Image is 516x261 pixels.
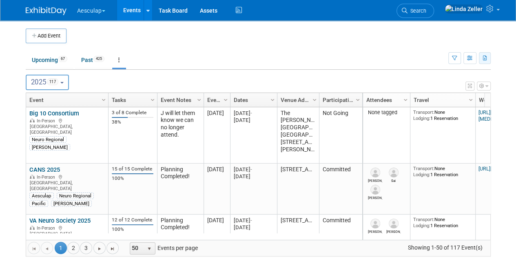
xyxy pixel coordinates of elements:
div: Kevin Bradley [368,195,382,200]
td: Not Going [319,107,362,164]
a: Search [396,4,434,18]
div: 38% [112,119,153,125]
a: Go to the previous page [41,242,53,254]
div: [GEOGRAPHIC_DATA], [GEOGRAPHIC_DATA] [29,173,104,191]
img: In-Person Event [30,118,35,122]
span: Column Settings [196,97,202,103]
td: [STREET_ADDRESS] [277,164,319,215]
span: Column Settings [100,97,107,103]
div: Joe Miller [386,228,401,234]
a: Upcoming67 [26,52,73,68]
span: Transport: [413,109,434,115]
div: [GEOGRAPHIC_DATA], [GEOGRAPHIC_DATA] [29,224,104,242]
span: Lodging: [413,223,430,228]
td: [DATE] [204,107,230,164]
div: 100% [112,226,153,232]
span: 1 [55,242,67,254]
span: - [250,217,252,223]
img: Linda Zeller [445,4,483,13]
span: Go to the next page [96,246,103,252]
img: Kevin McEligot [370,219,380,228]
td: Planning Completed! [157,164,204,215]
a: Dates [234,93,272,107]
div: Kevin McEligot [368,228,382,234]
a: Event Month [207,93,225,107]
div: Aesculap [29,192,54,199]
div: 12 of 12 Complete [112,217,153,223]
span: - [250,166,252,173]
img: Kevin Bradley [370,185,380,195]
div: None 1 Reservation [413,166,472,177]
a: Tasks [112,93,152,107]
button: 2025117 [26,75,69,90]
div: [DATE] [234,110,273,117]
span: In-Person [37,118,58,124]
div: [GEOGRAPHIC_DATA], [GEOGRAPHIC_DATA] [29,117,104,135]
img: Mike Wysokinski [370,168,380,177]
div: 3 of 8 Complete [112,110,153,116]
div: Mike Wysokinski [368,177,382,183]
span: In-Person [37,175,58,180]
a: Column Settings [401,93,410,105]
a: VA Neuro Society 2025 [29,217,91,224]
div: Neuro Regional [29,136,66,143]
div: Pacific [29,200,48,207]
a: Go to the last page [106,242,119,254]
td: J will let them know we can no longer attend. [157,107,204,164]
img: ExhibitDay [26,7,66,15]
a: 2 [67,242,80,254]
span: - [250,110,252,116]
img: Sai Ivaturi [389,168,399,177]
div: [PERSON_NAME] [29,144,70,150]
a: Column Settings [466,93,475,105]
div: 100% [112,175,153,181]
a: Go to the first page [28,242,40,254]
a: CANS 2025 [29,166,60,173]
span: Column Settings [149,97,156,103]
span: Column Settings [467,97,474,103]
div: [DATE] [234,224,273,231]
span: Lodging: [413,115,430,121]
div: None tagged [366,109,407,116]
div: 15 of 15 Complete [112,166,153,172]
a: Go to the next page [93,242,106,254]
img: In-Person Event [30,175,35,179]
span: select [146,246,153,252]
span: Go to the last page [109,246,116,252]
a: Venue Address [281,93,314,107]
span: 50 [130,243,144,254]
span: Showing 1-50 of 117 Event(s) [400,242,490,253]
a: Attendees [366,93,405,107]
div: Neuro Regional [57,192,94,199]
div: Sai Ivaturi [386,177,401,183]
span: Go to the previous page [44,246,50,252]
span: Column Settings [222,97,229,103]
span: Search [407,8,426,14]
a: Column Settings [268,93,277,105]
span: Events per page [119,242,206,254]
a: Past425 [75,52,111,68]
img: Joe Miller [389,219,399,228]
div: [DATE] [234,166,273,173]
span: Column Settings [354,97,361,103]
a: Column Settings [353,93,362,105]
span: In-Person [37,226,58,231]
div: [DATE] [234,217,273,224]
a: Column Settings [221,93,230,105]
div: [PERSON_NAME] [51,200,92,207]
a: Event [29,93,103,107]
div: None 1 Reservation [413,217,472,228]
span: 2025 [31,78,59,86]
a: Column Settings [195,93,204,105]
span: Column Settings [311,97,318,103]
span: Lodging: [413,172,430,177]
div: [DATE] [234,117,273,124]
a: 3 [80,242,92,254]
span: 67 [58,56,67,62]
span: Go to the first page [31,246,37,252]
a: Participation [323,93,357,107]
a: Column Settings [99,93,108,105]
span: Column Settings [402,97,409,103]
a: Event Notes [161,93,198,107]
a: Travel [414,93,470,107]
